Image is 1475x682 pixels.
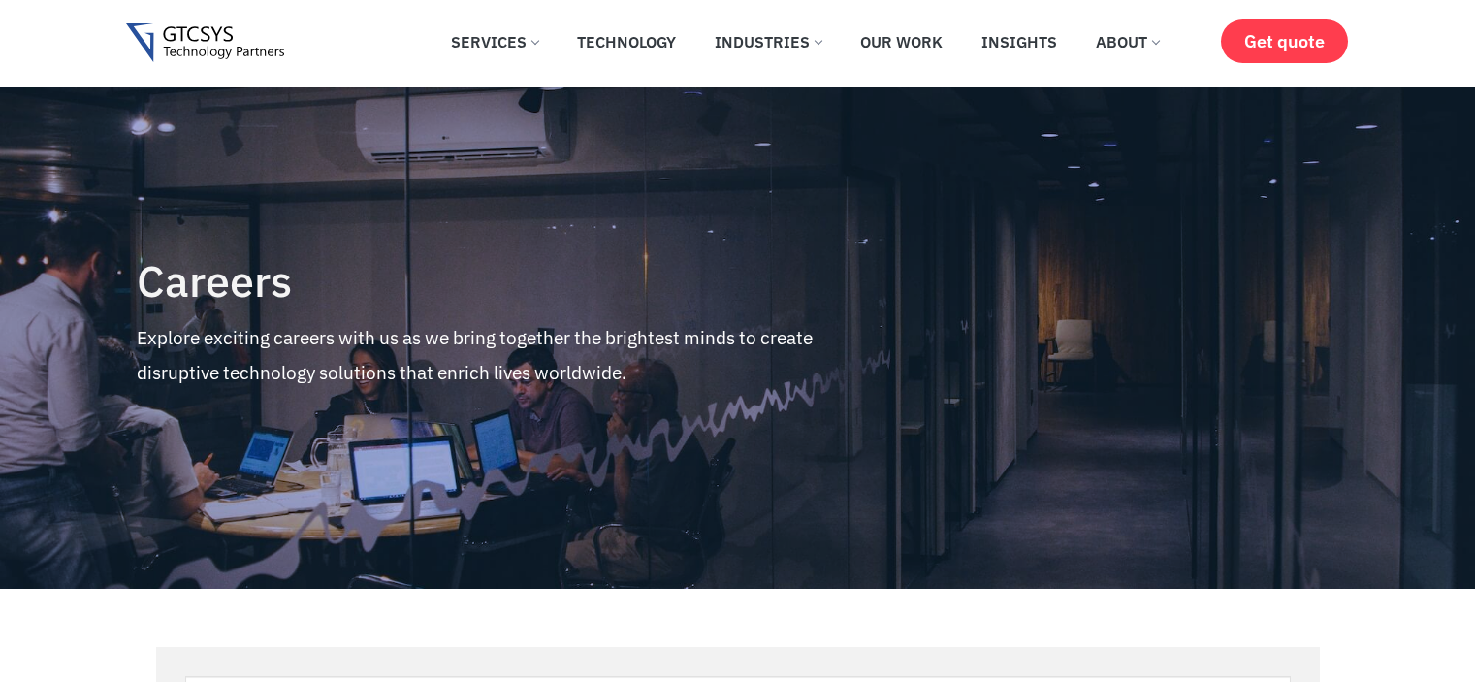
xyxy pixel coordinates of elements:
[700,20,836,63] a: Industries
[562,20,690,63] a: Technology
[137,257,882,306] h4: Careers
[436,20,553,63] a: Services
[126,23,284,63] img: Gtcsys logo
[1244,31,1325,51] span: Get quote
[1081,20,1173,63] a: About
[137,320,882,390] p: Explore exciting careers with us as we bring together the brightest minds to create disruptive te...
[1221,19,1348,63] a: Get quote
[967,20,1072,63] a: Insights
[846,20,957,63] a: Our Work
